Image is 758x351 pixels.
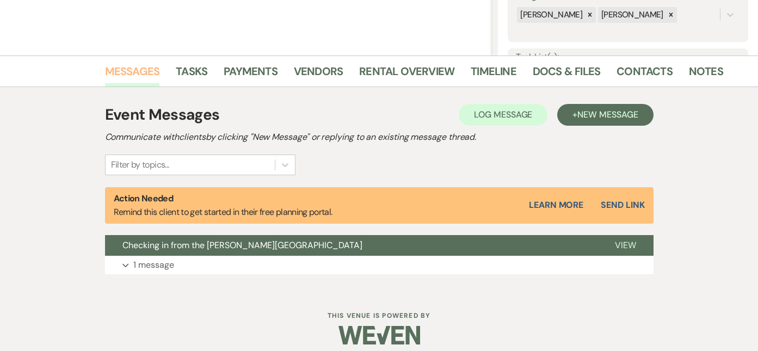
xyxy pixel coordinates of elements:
[459,104,547,126] button: Log Message
[224,63,278,87] a: Payments
[111,158,169,171] div: Filter by topics...
[133,258,174,272] p: 1 message
[474,109,532,120] span: Log Message
[689,63,723,87] a: Notes
[294,63,343,87] a: Vendors
[529,199,583,212] a: Learn More
[105,235,597,256] button: Checking in from the [PERSON_NAME][GEOGRAPHIC_DATA]
[122,239,362,251] span: Checking in from the [PERSON_NAME][GEOGRAPHIC_DATA]
[615,239,636,251] span: View
[114,192,332,219] p: Remind this client to get started in their free planning portal.
[617,63,673,87] a: Contacts
[517,7,584,23] div: [PERSON_NAME]
[557,104,653,126] button: +New Message
[516,50,740,65] label: Task List(s):
[105,103,220,126] h1: Event Messages
[176,63,207,87] a: Tasks
[105,131,654,144] h2: Communicate with clients by clicking "New Message" or replying to an existing message thread.
[359,63,454,87] a: Rental Overview
[105,63,160,87] a: Messages
[597,235,654,256] button: View
[601,201,644,210] button: Send Link
[105,256,654,274] button: 1 message
[471,63,516,87] a: Timeline
[598,7,665,23] div: [PERSON_NAME]
[114,193,174,204] strong: Action Needed
[577,109,638,120] span: New Message
[533,63,600,87] a: Docs & Files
